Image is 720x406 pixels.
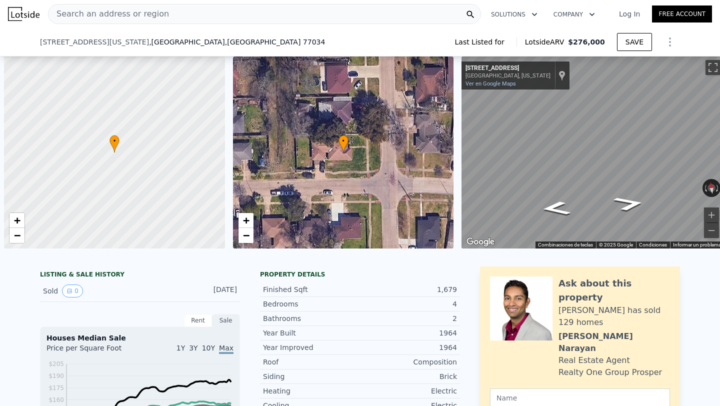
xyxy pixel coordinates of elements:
div: 2 [360,313,457,323]
span: − [242,229,249,241]
span: , [GEOGRAPHIC_DATA] 77034 [225,38,325,46]
div: Brick [360,371,457,381]
a: Abrir esta área en Google Maps (se abre en una ventana nueva) [464,235,497,248]
path: Ir al este, Globe St [600,192,658,214]
span: + [14,214,20,226]
span: 10Y [202,344,215,352]
a: Ver en Google Maps [465,80,516,87]
path: Ir al oeste, Globe St [528,198,583,219]
span: , [GEOGRAPHIC_DATA] [149,37,325,47]
a: Zoom out [9,228,24,243]
a: Condiciones (se abre en una nueva pestaña) [639,242,667,247]
div: [PERSON_NAME] Narayan [558,330,670,354]
button: Acercar [704,207,719,222]
span: − [14,229,20,241]
div: Siding [263,371,360,381]
span: [STREET_ADDRESS][US_STATE] [40,37,149,47]
div: Composition [360,357,457,367]
span: Max [219,344,233,354]
div: Bathrooms [263,313,360,323]
span: © 2025 Google [599,242,633,247]
a: Zoom out [238,228,253,243]
div: 1964 [360,328,457,338]
div: Sold [43,284,132,297]
button: Restablecer la vista [706,178,716,197]
div: Realty One Group Prosper [558,366,662,378]
a: Zoom in [238,213,253,228]
div: Sale [212,314,240,327]
button: Combinaciones de teclas [538,241,593,248]
span: $276,000 [568,38,605,46]
div: [GEOGRAPHIC_DATA], [US_STATE] [465,72,550,79]
div: 1964 [360,342,457,352]
div: Rent [184,314,212,327]
div: [PERSON_NAME] has sold 129 homes [558,304,670,328]
button: SAVE [617,33,652,51]
a: Zoom in [9,213,24,228]
img: Lotside [8,7,39,21]
button: View historical data [62,284,83,297]
button: Solutions [483,5,545,23]
button: Company [545,5,603,23]
span: • [338,136,348,145]
div: Finished Sqft [263,284,360,294]
div: 1,679 [360,284,457,294]
div: [STREET_ADDRESS] [465,64,550,72]
tspan: $190 [48,372,64,379]
button: Alejar [704,223,719,238]
div: Electric [360,386,457,396]
tspan: $205 [48,360,64,367]
div: • [109,135,119,152]
div: Bedrooms [263,299,360,309]
div: Real Estate Agent [558,354,630,366]
span: • [109,136,119,145]
button: Show Options [660,32,680,52]
span: 1Y [176,344,185,352]
div: Ask about this property [558,276,670,304]
div: 4 [360,299,457,309]
span: Search an address or region [48,8,169,20]
a: Free Account [652,5,712,22]
div: Heating [263,386,360,396]
div: Year Built [263,328,360,338]
div: [DATE] [192,284,237,297]
tspan: $175 [48,384,64,391]
div: Roof [263,357,360,367]
button: Rotar en sentido antihorario [702,179,708,197]
span: Last Listed for [455,37,508,47]
tspan: $160 [48,396,64,403]
span: Lotside ARV [525,37,568,47]
div: • [338,135,348,152]
span: + [242,214,249,226]
span: 3Y [189,344,197,352]
div: Houses Median Sale [46,333,233,343]
div: Year Improved [263,342,360,352]
a: Mostrar ubicación en el mapa [558,70,565,81]
img: Google [464,235,497,248]
div: Price per Square Foot [46,343,140,359]
div: Property details [260,270,460,278]
a: Log In [607,9,652,19]
div: LISTING & SALE HISTORY [40,270,240,280]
